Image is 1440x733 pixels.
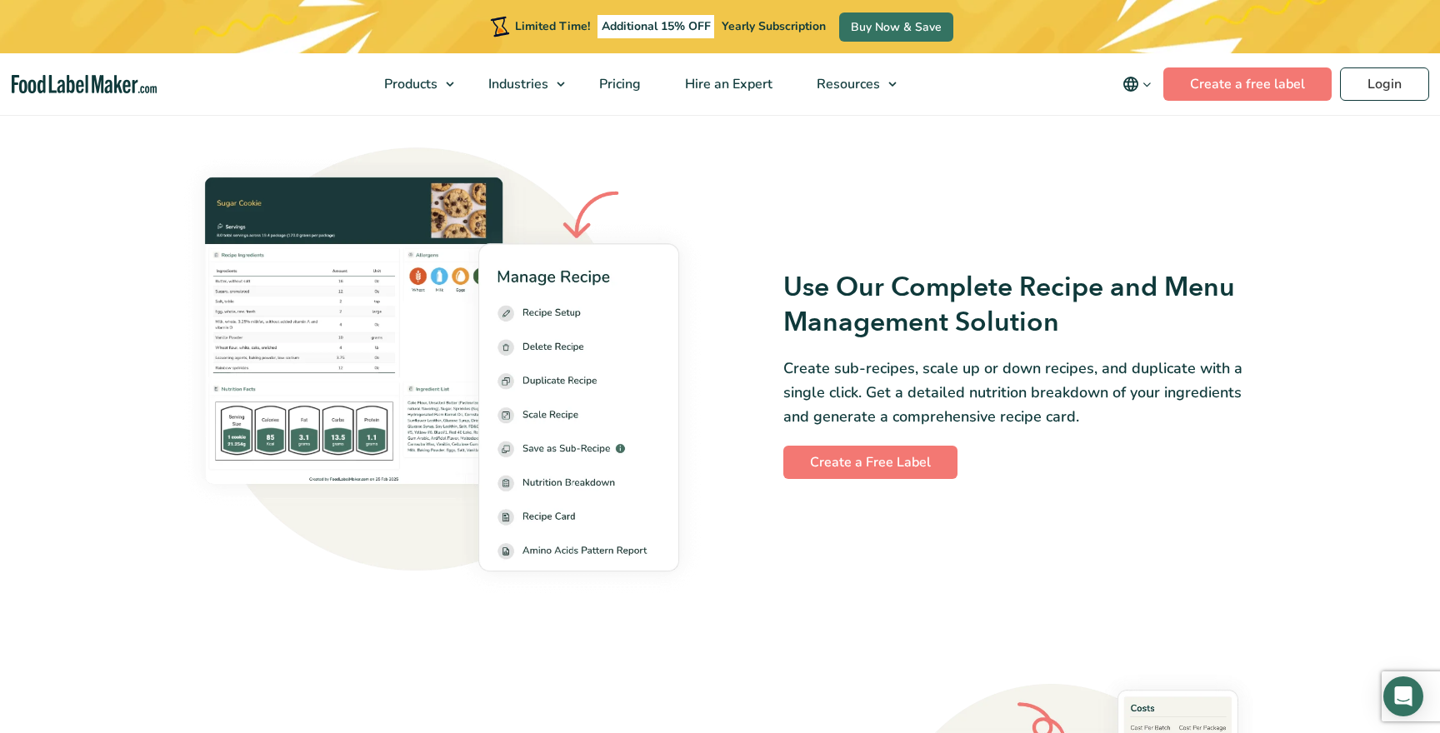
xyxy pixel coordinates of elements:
a: Industries [467,53,573,115]
span: Hire an Expert [680,75,774,93]
a: Resources [795,53,905,115]
a: Create a free label [1163,67,1332,101]
div: Open Intercom Messenger [1383,676,1423,716]
a: Create a Free Label [783,446,957,479]
span: Additional 15% OFF [597,15,715,38]
a: Buy Now & Save [839,12,953,42]
span: Yearly Subscription [722,18,826,34]
a: Pricing [577,53,659,115]
span: Pricing [594,75,642,93]
h3: Use Our Complete Recipe and Menu Management Solution [783,271,1266,340]
span: Industries [483,75,550,93]
p: Create sub-recipes, scale up or down recipes, and duplicate with a single click. Get a detailed n... [783,357,1266,428]
span: Limited Time! [515,18,590,34]
a: Login [1340,67,1429,101]
span: Resources [812,75,882,93]
span: Products [379,75,439,93]
a: Products [362,53,462,115]
a: Hire an Expert [663,53,791,115]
